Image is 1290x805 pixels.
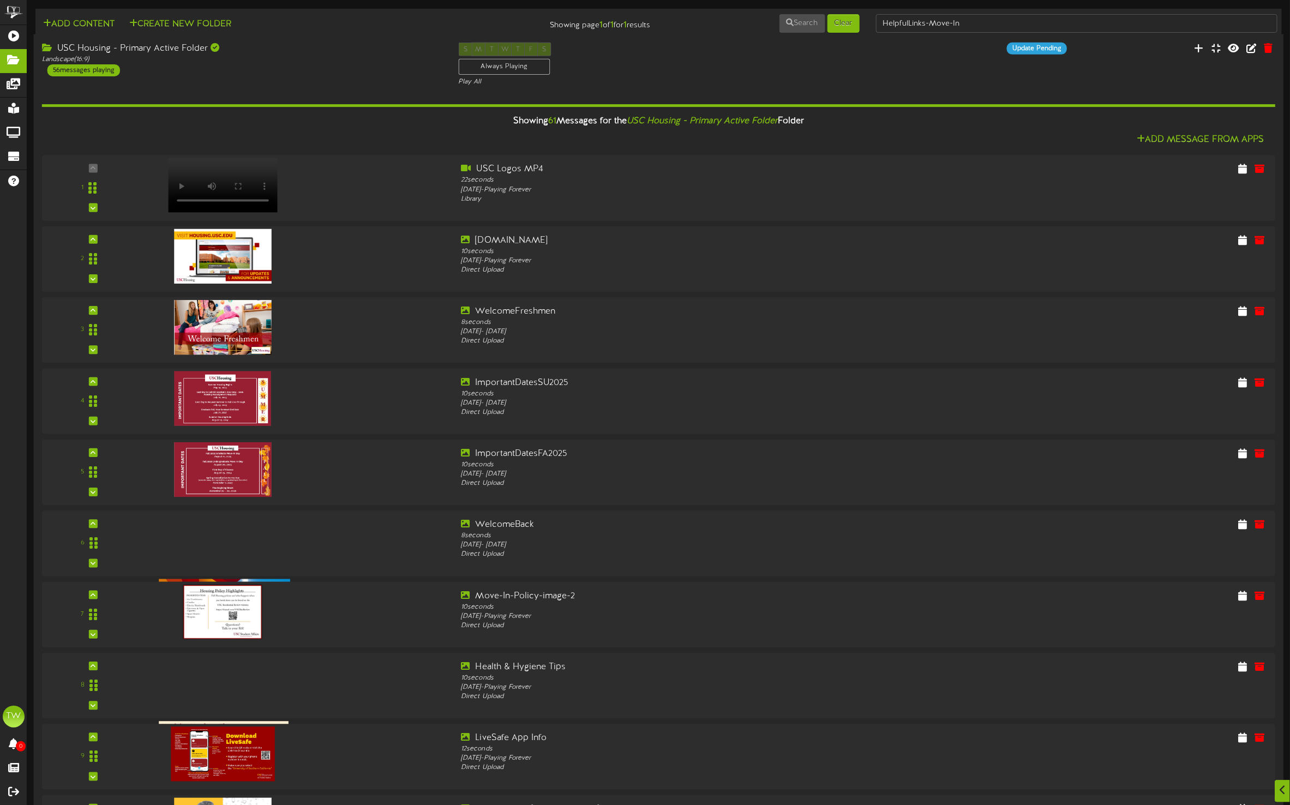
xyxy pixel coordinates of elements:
button: Add Content [40,17,118,31]
img: 35e477e3-1c49-4852-8431-9ffba193bee4.jpg [174,300,272,355]
div: Direct Upload [461,266,959,275]
div: [DATE] - Playing Forever [461,256,959,266]
div: 10 seconds [461,674,959,683]
button: Clear [827,14,860,33]
div: WelcomeFreshmen [461,305,959,318]
div: Health & Hygiene Tips [461,661,959,674]
strong: 1 [623,20,627,30]
img: f58f3b2d-c2b2-4539-8eaa-0f67e3d033c2.jpg [159,579,290,628]
input: -- Search Folders by Name -- [876,14,1277,33]
div: Direct Upload [461,479,959,488]
span: 61 [548,116,556,126]
div: [DATE] - Playing Forever [461,683,959,692]
div: Library [461,195,959,204]
div: 8 seconds [461,531,959,540]
div: Landscape ( 16:9 ) [42,55,442,64]
div: 12 seconds [461,744,959,754]
div: 9 [81,752,85,761]
button: Search [779,14,825,33]
div: [DATE] - [DATE] [461,470,959,479]
div: [DOMAIN_NAME] [461,235,959,247]
div: [DATE] - [DATE] [461,540,959,550]
i: USC Housing - Primary Active Folder [627,116,778,126]
div: ImportantDatesSU2025 [461,377,959,389]
div: USC Housing - Primary Active Folder [42,43,442,55]
div: USC Logos MP4 [461,163,959,176]
div: [DATE] - [DATE] [461,327,959,337]
div: [DATE] - Playing Forever [461,754,959,764]
div: 10 seconds [461,389,959,399]
img: f178b5d0-1b16-4a8b-8848-1ec877d34465.jpg [174,229,271,284]
div: 22 seconds [461,176,959,185]
div: 8 seconds [461,318,959,327]
div: Always Playing [459,59,550,75]
img: be6c3767-e068-41d9-b667-f3eb0086a26c.jpg [174,442,271,497]
div: [DATE] - Playing Forever [461,612,959,621]
div: Direct Upload [461,692,959,701]
div: 6 [81,539,85,548]
div: Direct Upload [461,337,959,346]
strong: 1 [610,20,614,30]
div: Move-In-Policy-image-2 [461,590,959,603]
div: Play All [459,77,859,87]
div: 10 seconds [461,460,959,470]
div: Direct Upload [461,621,959,630]
div: Showing Messages for the Folder [34,110,1284,133]
div: Showing page of for results [449,13,658,32]
img: 69bb3e77-2405-4214-bb11-12b0dc5b5bab.jpg [159,721,289,776]
div: ImportantDatesFA2025 [461,448,959,460]
div: Direct Upload [461,550,959,560]
img: 355ebe3c-9b2b-4fb5-a12b-04873e6f2ea3.jpg [183,585,262,639]
button: Create New Folder [126,17,235,31]
div: Direct Upload [461,764,959,773]
div: [DATE] - [DATE] [461,399,959,408]
div: 56 messages playing [47,64,120,76]
div: WelcomeBack [461,519,959,531]
div: LiveSafe App Info [461,732,959,745]
img: 5231bd61-e94d-49da-ad3e-6381b9494873.jpg [171,727,275,782]
div: TW [3,706,25,728]
div: [DATE] - Playing Forever [461,185,959,195]
img: 4a815765-96a6-4a5a-a947-b878a3c33b0a.jpg [175,371,272,426]
div: Direct Upload [461,408,959,417]
button: Add Message From Apps [1134,133,1268,147]
span: 0 [16,741,26,752]
strong: 1 [599,20,603,30]
div: Update Pending [1007,43,1067,55]
div: 10 seconds [461,603,959,612]
div: 10 seconds [461,247,959,256]
div: 8 [81,681,85,690]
